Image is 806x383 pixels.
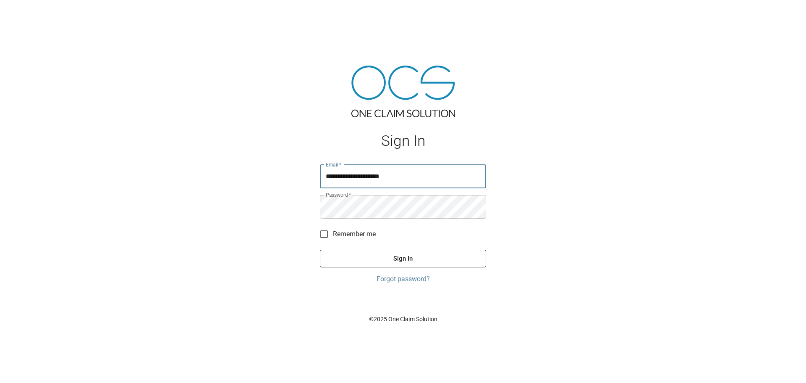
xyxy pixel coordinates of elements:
label: Password [326,191,351,198]
p: © 2025 One Claim Solution [320,315,486,323]
label: Email [326,161,342,168]
img: ocs-logo-white-transparent.png [10,5,44,22]
a: Forgot password? [320,274,486,284]
span: Remember me [333,229,376,239]
button: Sign In [320,250,486,267]
img: ocs-logo-tra.png [351,66,455,117]
h1: Sign In [320,132,486,150]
